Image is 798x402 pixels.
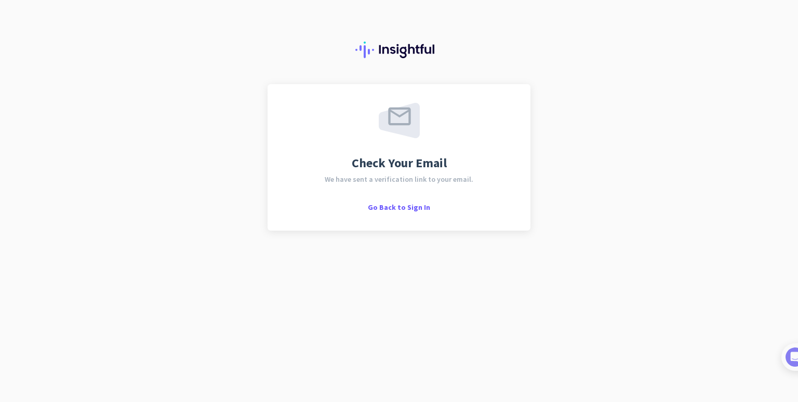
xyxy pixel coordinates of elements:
[355,42,443,58] img: Insightful
[352,157,447,169] span: Check Your Email
[379,103,420,138] img: email-sent
[368,203,430,212] span: Go Back to Sign In
[325,176,473,183] span: We have sent a verification link to your email.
